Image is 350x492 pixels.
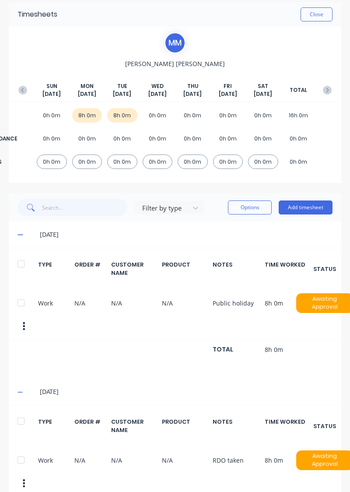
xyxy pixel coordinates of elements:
[38,260,70,277] div: TYPE
[17,9,57,20] div: Timesheets
[265,418,312,434] div: TIME WORKED
[162,418,208,434] div: PRODUCT
[46,82,57,90] span: SUN
[148,90,167,98] span: [DATE]
[37,155,67,169] div: 0h 0m
[213,131,243,146] div: 0h 0m
[178,131,208,146] div: 0h 0m
[107,131,137,146] div: 0h 0m
[74,260,106,277] div: ORDER #
[42,90,61,98] span: [DATE]
[107,108,137,123] div: 8h 0m
[213,108,243,123] div: 0h 0m
[213,418,260,434] div: NOTES
[164,32,186,54] div: M M
[183,90,202,98] span: [DATE]
[37,108,67,123] div: 0h 0m
[224,82,232,90] span: FRI
[279,200,332,214] button: Add timesheet
[162,260,208,277] div: PRODUCT
[38,418,70,434] div: TYPE
[219,90,237,98] span: [DATE]
[72,131,102,146] div: 0h 0m
[111,260,157,277] div: CUSTOMER NAME
[248,131,278,146] div: 0h 0m
[74,418,106,434] div: ORDER #
[178,108,208,123] div: 0h 0m
[117,82,127,90] span: TUE
[213,155,243,169] div: 0h 0m
[317,418,332,434] div: STATUS
[151,82,164,90] span: WED
[178,155,208,169] div: 0h 0m
[40,387,332,397] div: [DATE]
[143,108,173,123] div: 0h 0m
[258,82,268,90] span: SAT
[290,86,307,94] span: TOTAL
[111,418,157,434] div: CUSTOMER NAME
[72,108,102,123] div: 8h 0m
[317,260,332,277] div: STATUS
[143,155,173,169] div: 0h 0m
[107,155,137,169] div: 0h 0m
[37,131,67,146] div: 0h 0m
[283,131,314,146] div: 0h 0m
[283,155,314,169] div: 0h 0m
[187,82,198,90] span: THU
[78,90,96,98] span: [DATE]
[213,260,260,277] div: NOTES
[42,199,127,216] input: Search...
[248,155,278,169] div: 0h 0m
[248,108,278,123] div: 0h 0m
[40,230,332,239] div: [DATE]
[80,82,94,90] span: MON
[143,131,173,146] div: 0h 0m
[228,200,272,214] button: Options
[265,260,312,277] div: TIME WORKED
[125,59,225,68] span: [PERSON_NAME] [PERSON_NAME]
[301,7,332,21] button: Close
[283,108,314,123] div: 16h 0m
[254,90,272,98] span: [DATE]
[113,90,131,98] span: [DATE]
[72,155,102,169] div: 0h 0m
